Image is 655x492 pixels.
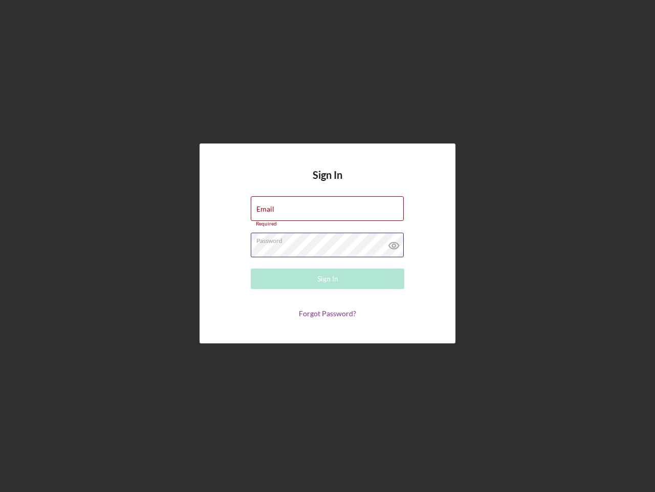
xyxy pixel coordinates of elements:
a: Forgot Password? [299,309,356,318]
div: Sign In [317,269,338,289]
h4: Sign In [313,169,342,196]
label: Password [256,233,404,244]
div: Required [251,221,404,227]
button: Sign In [251,269,404,289]
label: Email [256,205,274,213]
